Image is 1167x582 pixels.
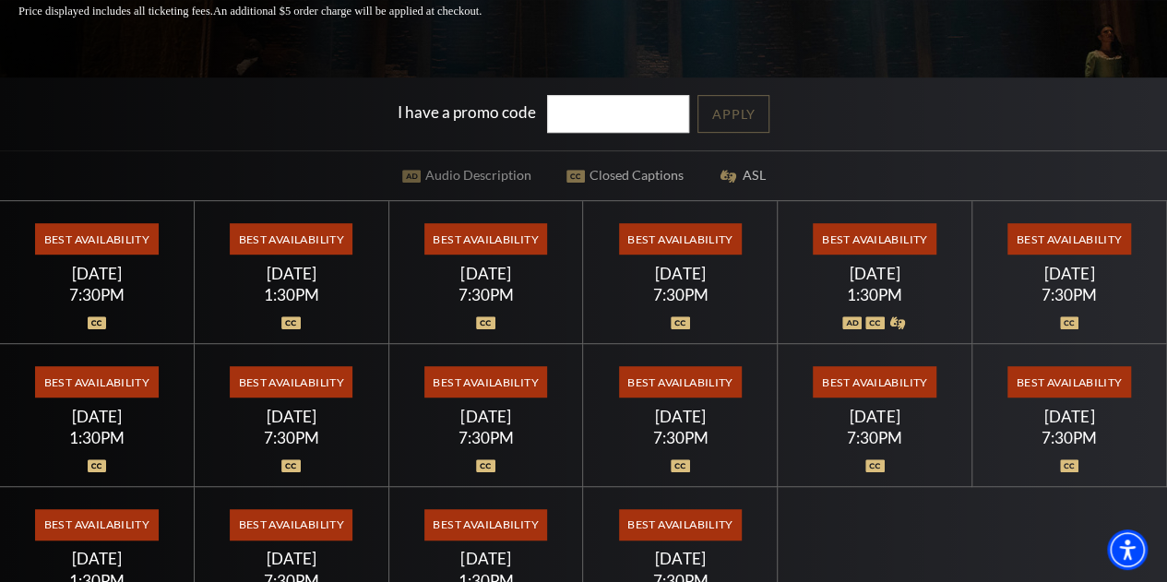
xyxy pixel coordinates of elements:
div: [DATE] [217,264,366,283]
div: [DATE] [217,407,366,426]
div: [DATE] [800,264,949,283]
div: [DATE] [605,264,755,283]
span: Best Availability [813,366,935,398]
span: Best Availability [424,366,547,398]
span: Best Availability [1007,366,1130,398]
div: [DATE] [22,407,172,426]
span: Best Availability [619,223,742,255]
div: 7:30PM [411,287,560,303]
span: Best Availability [619,366,742,398]
span: Best Availability [35,366,158,398]
div: [DATE] [605,549,755,568]
div: 1:30PM [800,287,949,303]
div: [DATE] [800,407,949,426]
div: [DATE] [217,549,366,568]
div: [DATE] [605,407,755,426]
div: 7:30PM [411,430,560,445]
span: Best Availability [1007,223,1130,255]
p: Price displayed includes all ticketing fees. [18,3,526,20]
div: [DATE] [411,549,560,568]
span: An additional $5 order charge will be applied at checkout. [213,5,482,18]
div: 1:30PM [22,430,172,445]
div: 7:30PM [994,430,1144,445]
span: Best Availability [35,509,158,540]
div: 7:30PM [605,287,755,303]
label: I have a promo code [398,102,536,122]
div: [DATE] [22,549,172,568]
div: 7:30PM [994,287,1144,303]
div: [DATE] [411,264,560,283]
div: 7:30PM [217,430,366,445]
div: 7:30PM [22,287,172,303]
span: Best Availability [230,366,352,398]
div: [DATE] [22,264,172,283]
span: Best Availability [230,509,352,540]
div: 7:30PM [800,430,949,445]
div: Accessibility Menu [1107,529,1148,570]
div: 1:30PM [217,287,366,303]
div: [DATE] [994,264,1144,283]
span: Best Availability [424,223,547,255]
span: Best Availability [35,223,158,255]
span: Best Availability [230,223,352,255]
div: 7:30PM [605,430,755,445]
div: [DATE] [994,407,1144,426]
div: [DATE] [411,407,560,426]
span: Best Availability [424,509,547,540]
span: Best Availability [813,223,935,255]
span: Best Availability [619,509,742,540]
